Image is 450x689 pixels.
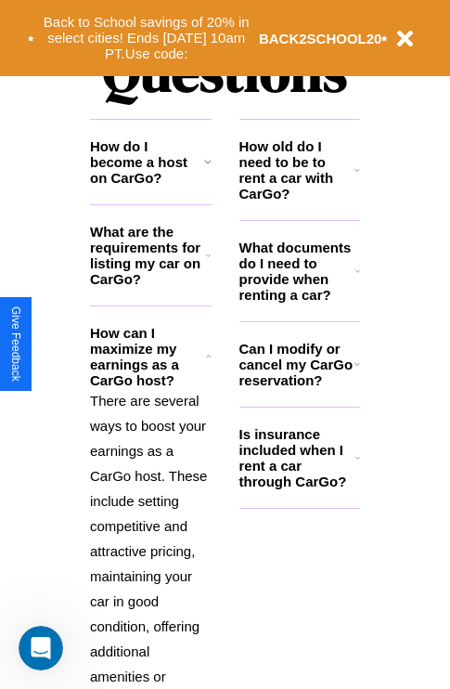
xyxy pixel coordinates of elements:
[259,31,382,46] b: BACK2SCHOOL20
[34,9,259,67] button: Back to School savings of 20% in select cities! Ends [DATE] 10am PT.Use code:
[90,138,204,186] h3: How do I become a host on CarGo?
[239,240,356,303] h3: What documents do I need to provide when renting a car?
[9,306,22,382] div: Give Feedback
[239,341,354,388] h3: Can I modify or cancel my CarGo reservation?
[239,138,355,201] h3: How old do I need to be to rent a car with CarGo?
[90,224,206,287] h3: What are the requirements for listing my car on CarGo?
[19,626,63,670] iframe: Intercom live chat
[90,325,206,388] h3: How can I maximize my earnings as a CarGo host?
[239,426,355,489] h3: Is insurance included when I rent a car through CarGo?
